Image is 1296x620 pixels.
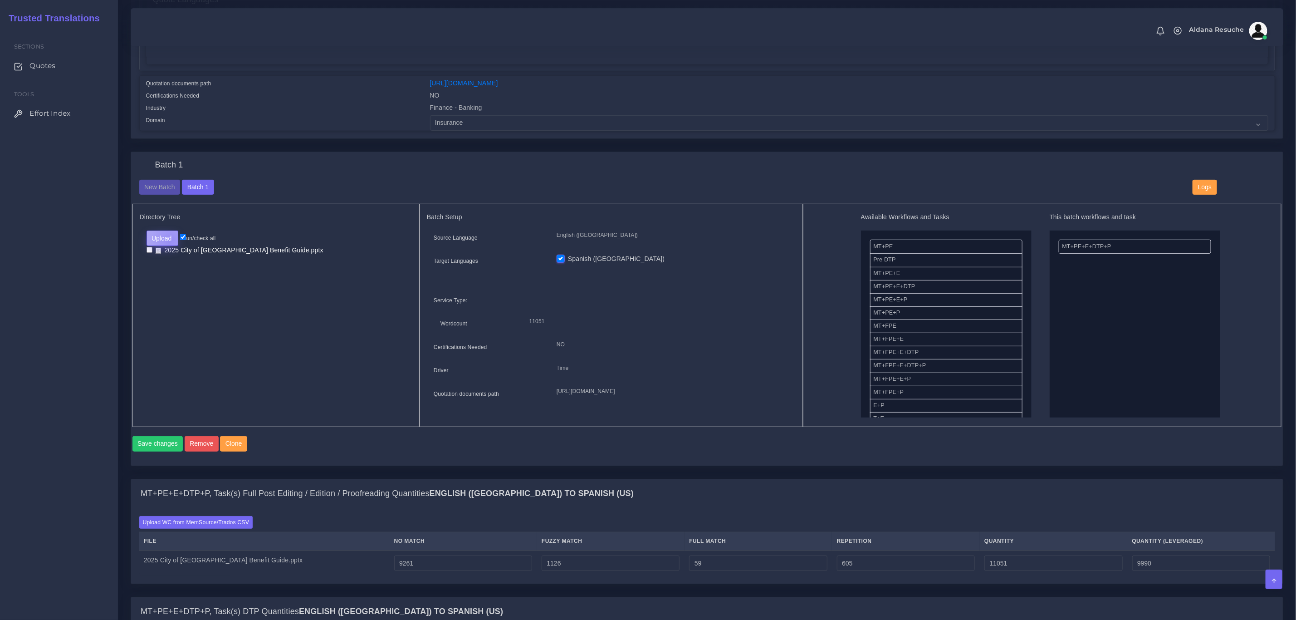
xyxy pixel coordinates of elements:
th: Quantity [980,532,1127,551]
li: MT+PE+P [870,306,1022,320]
label: Wordcount [440,320,467,328]
li: MT+PE [870,240,1022,254]
a: Batch 1 [182,183,214,190]
h5: This batch workflows and task [1050,213,1220,221]
a: Aldana Resucheavatar [1185,22,1271,40]
label: Industry [146,104,166,112]
div: NO [423,91,1275,103]
div: MT+PE+E+DTP+P, Task(s) Full Post Editing / Edition / Proofreading QuantitiesEnglish ([GEOGRAPHIC_... [131,479,1283,508]
label: Quotation documents path [434,390,499,398]
span: Tools [14,91,34,98]
a: 2025 City of [GEOGRAPHIC_DATA] Benefit Guide.pptx [152,246,327,255]
button: Upload [147,231,179,246]
li: MT+PE+E+P [870,293,1022,307]
label: Certifications Needed [434,343,487,351]
h2: Trusted Translations [2,13,100,24]
h4: MT+PE+E+DTP+P, Task(s) Full Post Editing / Edition / Proofreading Quantities [141,489,634,499]
li: MT+FPE+P [870,386,1022,399]
a: Remove [185,436,220,452]
label: Spanish ([GEOGRAPHIC_DATA]) [568,254,665,264]
label: Quotation documents path [146,79,211,88]
a: [URL][DOMAIN_NAME] [430,79,498,87]
th: Quantity (Leveraged) [1127,532,1275,551]
b: English ([GEOGRAPHIC_DATA]) TO Spanish (US) [430,489,634,498]
p: English ([GEOGRAPHIC_DATA]) [557,231,789,240]
div: Finance - Banking [423,103,1275,115]
p: [URL][DOMAIN_NAME] [557,387,789,396]
button: New Batch [139,180,181,195]
li: MT+FPE+E+DTP+P [870,359,1022,373]
li: E+P [870,399,1022,413]
h4: MT+PE+E+DTP+P, Task(s) DTP Quantities [141,607,503,617]
li: T+E [870,412,1022,426]
div: MT+PE+E+DTP+P, Task(s) Full Post Editing / Edition / Proofreading QuantitiesEnglish ([GEOGRAPHIC_... [131,508,1283,584]
button: Logs [1193,180,1217,195]
span: Logs [1198,183,1212,191]
a: Effort Index [7,104,111,123]
th: Fuzzy Match [537,532,685,551]
li: MT+PE+E+DTP [870,280,1022,294]
input: un/check all [180,234,186,240]
span: Aldana Resuche [1189,26,1244,33]
a: Clone [220,436,249,452]
h5: Available Workflows and Tasks [861,213,1032,221]
label: un/check all [180,234,215,242]
th: Full Match [685,532,832,551]
h4: Batch 1 [155,160,183,170]
p: 11051 [529,317,782,326]
th: Repetition [832,532,979,551]
span: Sections [14,43,44,50]
h5: Batch Setup [427,213,796,221]
li: Pre DTP [870,253,1022,267]
th: No Match [389,532,537,551]
h5: Directory Tree [140,213,413,221]
button: Batch 1 [182,180,214,195]
label: Target Languages [434,257,478,265]
li: MT+PE+E [870,267,1022,280]
label: Service Type: [434,296,467,305]
label: Source Language [434,234,478,242]
label: Certifications Needed [146,92,200,100]
a: Quotes [7,56,111,75]
span: Effort Index [29,108,70,118]
label: Upload WC from MemSource/Trados CSV [139,516,253,528]
p: NO [557,340,789,349]
a: New Batch [139,183,181,190]
span: Quotes [29,61,55,71]
label: Driver [434,366,449,374]
th: File [139,532,390,551]
img: avatar [1249,22,1267,40]
li: MT+FPE+E+DTP [870,346,1022,359]
td: 2025 City of [GEOGRAPHIC_DATA] Benefit Guide.pptx [139,551,390,576]
li: MT+FPE+E+P [870,373,1022,386]
label: Domain [146,116,165,124]
li: MT+FPE [870,320,1022,333]
button: Clone [220,436,247,452]
b: English ([GEOGRAPHIC_DATA]) TO Spanish (US) [299,607,503,616]
button: Save changes [132,436,183,452]
li: MT+PE+E+DTP+P [1059,240,1211,254]
li: MT+FPE+E [870,333,1022,346]
a: Trusted Translations [2,11,100,26]
p: Time [557,364,789,373]
button: Remove [185,436,219,452]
